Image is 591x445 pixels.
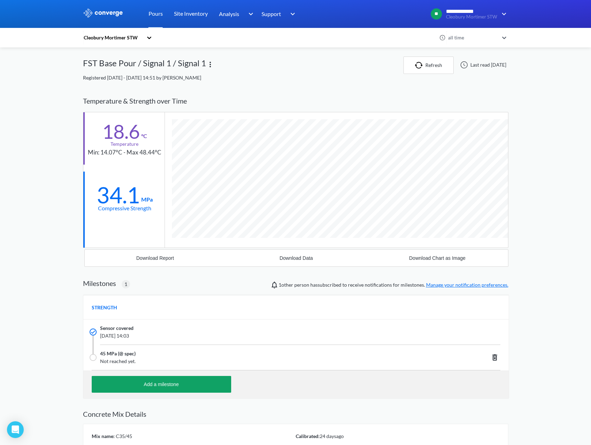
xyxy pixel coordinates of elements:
[100,357,416,365] span: Not reached yet.
[279,282,293,288] span: Joe Reynolds
[124,280,127,288] span: 1
[83,34,143,42] div: Cleobury Mortimer STW
[85,250,226,266] button: Download Report
[83,8,123,17] img: logo_ewhite.svg
[111,140,138,148] div: Temperature
[97,186,140,204] div: 34.1
[244,10,255,18] img: downArrow.svg
[367,250,508,266] button: Download Chart as Image
[497,10,508,18] img: downArrow.svg
[102,123,140,140] div: 18.6
[296,433,320,439] span: Calibrated:
[415,62,425,69] img: icon-refresh.svg
[83,90,508,112] div: Temperature & Strength over Time
[92,376,231,393] button: Add a milestone
[403,56,454,74] button: Refresh
[426,282,508,288] a: Manage your notification preferences.
[456,61,508,69] div: Last read [DATE]
[446,34,499,42] div: all time
[219,9,239,18] span: Analysis
[7,421,24,438] div: Open Intercom Messenger
[280,255,313,261] div: Download Data
[115,433,132,439] span: C35/45
[320,433,344,439] span: 24 days ago
[100,332,416,340] span: [DATE] 14:03
[83,410,508,418] h2: Concrete Mix Details
[206,60,214,69] img: more.svg
[226,250,367,266] button: Download Data
[409,255,465,261] div: Download Chart as Image
[286,10,297,18] img: downArrow.svg
[270,281,279,289] img: notifications-icon.svg
[446,14,497,20] span: Cleobury Mortimer STW
[83,75,201,81] span: Registered [DATE] - [DATE] 14:51 by [PERSON_NAME]
[92,304,117,311] span: STRENGTH
[279,281,508,289] span: person has subscribed to receive notifications for milestones.
[83,279,116,287] h2: Milestones
[83,56,206,74] div: FST Base Pour / Signal 1 / Signal 1
[98,204,151,212] div: Compressive Strength
[262,9,281,18] span: Support
[88,148,161,157] div: Min: 14.07°C - Max 48.44°C
[100,324,134,332] span: Sensor covered
[136,255,174,261] div: Download Report
[100,350,136,357] span: 45 MPa (@ spec)
[92,433,115,439] span: Mix name:
[439,35,446,41] img: icon-clock.svg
